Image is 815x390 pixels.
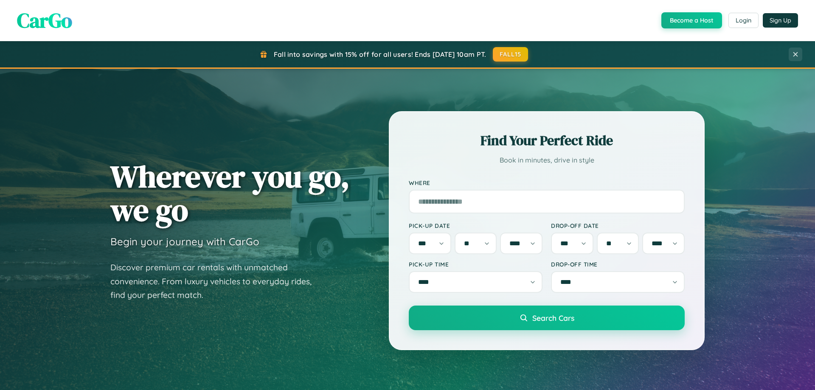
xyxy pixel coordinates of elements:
span: Fall into savings with 15% off for all users! Ends [DATE] 10am PT. [274,50,486,59]
button: Login [728,13,759,28]
h3: Begin your journey with CarGo [110,235,259,248]
button: FALL15 [493,47,528,62]
label: Pick-up Date [409,222,542,229]
label: Pick-up Time [409,261,542,268]
span: Search Cars [532,313,574,323]
label: Drop-off Time [551,261,685,268]
span: CarGo [17,6,72,34]
button: Become a Host [661,12,722,28]
h1: Wherever you go, we go [110,160,350,227]
button: Sign Up [763,13,798,28]
label: Where [409,179,685,186]
p: Discover premium car rentals with unmatched convenience. From luxury vehicles to everyday rides, ... [110,261,323,302]
p: Book in minutes, drive in style [409,154,685,166]
button: Search Cars [409,306,685,330]
h2: Find Your Perfect Ride [409,131,685,150]
label: Drop-off Date [551,222,685,229]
